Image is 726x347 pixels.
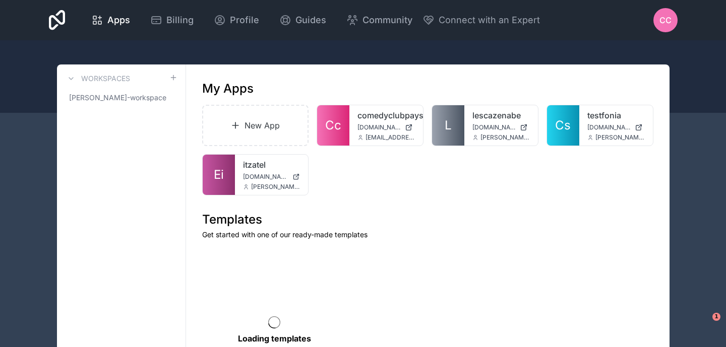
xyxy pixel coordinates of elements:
[692,313,716,337] iframe: Intercom live chat
[238,332,311,344] p: Loading templates
[65,89,177,107] a: [PERSON_NAME]-workspace
[422,13,540,27] button: Connect with an Expert
[439,13,540,27] span: Connect with an Expert
[338,9,420,31] a: Community
[202,230,653,240] p: Get started with one of our ready-made templates
[587,109,645,121] a: testfonia
[230,13,259,27] span: Profile
[472,123,530,131] a: [DOMAIN_NAME]
[445,117,452,133] span: L
[595,133,645,142] span: [PERSON_NAME][EMAIL_ADDRESS][PERSON_NAME][DOMAIN_NAME]
[69,93,166,103] span: [PERSON_NAME]-workspace
[547,105,579,146] a: Cs
[65,73,130,85] a: Workspaces
[202,81,254,97] h1: My Apps
[325,117,341,133] span: Cc
[587,123,631,131] span: [DOMAIN_NAME]
[81,74,130,84] h3: Workspaces
[142,9,202,31] a: Billing
[107,13,130,27] span: Apps
[357,123,415,131] a: [DOMAIN_NAME]
[587,123,645,131] a: [DOMAIN_NAME]
[362,13,412,27] span: Community
[472,109,530,121] a: lescazenabe
[251,183,300,191] span: [PERSON_NAME][EMAIL_ADDRESS][PERSON_NAME][DOMAIN_NAME]
[712,313,720,321] span: 1
[166,13,194,27] span: Billing
[206,9,267,31] a: Profile
[659,14,672,26] span: cc
[243,159,300,171] a: itzatel
[357,109,415,121] a: comedyclubpaysbasque
[202,212,653,228] h1: Templates
[202,105,309,146] a: New App
[271,9,334,31] a: Guides
[366,133,415,142] span: [EMAIL_ADDRESS][DOMAIN_NAME]
[480,133,530,142] span: [PERSON_NAME][EMAIL_ADDRESS][PERSON_NAME][DOMAIN_NAME]
[357,123,401,131] span: [DOMAIN_NAME]
[214,167,224,183] span: Ei
[432,105,464,146] a: L
[295,13,326,27] span: Guides
[555,117,571,133] span: Cs
[83,9,138,31] a: Apps
[243,173,289,181] span: [DOMAIN_NAME]
[472,123,516,131] span: [DOMAIN_NAME]
[243,173,300,181] a: [DOMAIN_NAME]
[317,105,349,146] a: Cc
[203,155,235,195] a: Ei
